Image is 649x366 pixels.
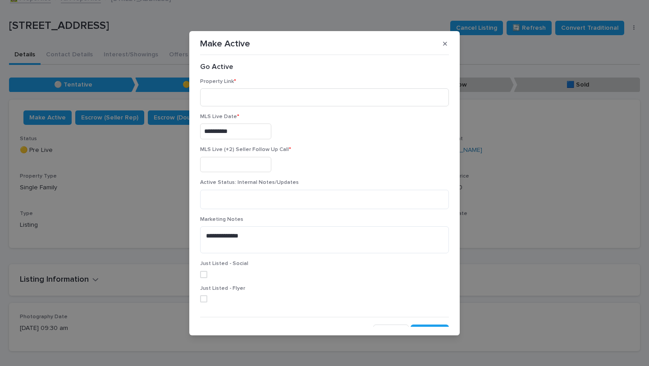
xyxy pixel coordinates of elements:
[200,180,299,185] span: Active Status: Internal Notes/Updates
[200,79,236,84] span: Property Link
[200,38,250,49] p: Make Active
[200,286,245,291] span: Just Listed - Flyer
[200,114,239,119] span: MLS Live Date
[200,261,248,266] span: Just Listed - Social
[200,63,449,71] h2: Go Active
[200,147,291,152] span: MLS Live (+2) Seller Follow Up Call
[200,217,243,222] span: Marketing Notes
